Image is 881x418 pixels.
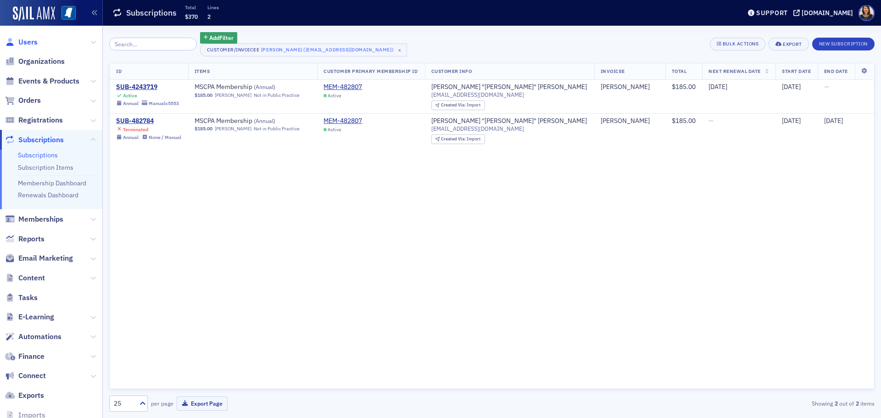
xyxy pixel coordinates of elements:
[626,399,875,407] div: Showing out of items
[254,126,300,132] div: Not in Public Practice
[18,115,63,125] span: Registrations
[441,102,467,108] span: Created Via :
[200,32,238,44] button: AddFilter
[601,68,625,74] span: Invoicee
[18,273,45,283] span: Content
[5,76,79,86] a: Events & Products
[185,13,198,20] span: $370
[672,117,696,125] span: $185.00
[207,13,211,20] span: 2
[782,83,801,91] span: [DATE]
[672,83,696,91] span: $185.00
[123,100,139,106] div: Annual
[207,47,260,53] div: Customer/Invoicee
[195,117,310,125] span: MSCPA Membership
[18,179,86,187] a: Membership Dashboard
[601,83,659,91] span: Vaughan Holland
[708,117,714,125] span: —
[116,117,181,125] a: SUB-482784
[18,95,41,106] span: Orders
[601,117,650,125] a: [PERSON_NAME]
[207,4,219,11] p: Lines
[323,68,418,74] span: Customer Primary Membership ID
[5,293,38,303] a: Tasks
[261,45,394,54] div: [PERSON_NAME] ([EMAIL_ADDRESS][DOMAIN_NAME])
[126,7,177,18] h1: Subscriptions
[672,68,687,74] span: Total
[782,117,801,125] span: [DATE]
[149,100,179,106] div: Manual x5553
[441,103,480,108] div: Import
[431,134,485,144] div: Created Via: Import
[5,56,65,67] a: Organizations
[769,38,809,50] button: Export
[5,371,46,381] a: Connect
[109,38,197,50] input: Search…
[61,6,76,20] img: SailAMX
[824,68,848,74] span: End Date
[441,137,480,142] div: Import
[114,399,134,408] div: 25
[18,214,63,224] span: Memberships
[195,117,310,125] a: MSCPA Membership (Annual)
[5,253,73,263] a: Email Marketing
[708,68,761,74] span: Next Renewal Date
[195,83,310,91] span: MSCPA Membership
[18,37,38,47] span: Users
[854,399,860,407] strong: 2
[5,332,61,342] a: Automations
[5,312,54,322] a: E-Learning
[5,214,63,224] a: Memberships
[431,83,587,91] a: [PERSON_NAME] "[PERSON_NAME]" [PERSON_NAME]
[195,92,212,98] span: $185.00
[5,95,41,106] a: Orders
[123,93,137,99] div: Active
[812,38,875,50] button: New Subscription
[5,37,38,47] a: Users
[215,92,251,98] a: [PERSON_NAME]
[431,68,472,74] span: Customer Info
[601,83,650,91] a: [PERSON_NAME]
[195,83,310,91] a: MSCPA Membership (Annual)
[802,9,853,17] div: [DOMAIN_NAME]
[431,117,587,125] div: [PERSON_NAME] "[PERSON_NAME]" [PERSON_NAME]
[5,115,63,125] a: Registrations
[833,399,839,407] strong: 2
[18,390,44,401] span: Exports
[708,83,727,91] span: [DATE]
[824,83,829,91] span: —
[5,390,44,401] a: Exports
[18,163,73,172] a: Subscription Items
[601,117,659,125] span: Vaughan Holland
[824,117,843,125] span: [DATE]
[782,68,811,74] span: Start Date
[209,33,234,42] span: Add Filter
[328,93,341,99] span: Active
[18,312,54,322] span: E-Learning
[5,351,45,362] a: Finance
[18,332,61,342] span: Automations
[254,83,275,90] span: ( Annual )
[18,76,79,86] span: Events & Products
[323,117,362,125] a: MEM-482807
[123,134,139,140] div: Annual
[431,125,524,132] span: [EMAIL_ADDRESS][DOMAIN_NAME]
[151,399,173,407] label: per page
[195,68,210,74] span: Items
[18,135,64,145] span: Subscriptions
[710,38,765,50] button: Bulk Actions
[116,68,122,74] span: ID
[116,83,179,91] div: SUB-4243719
[431,91,524,98] span: [EMAIL_ADDRESS][DOMAIN_NAME]
[793,10,856,16] button: [DOMAIN_NAME]
[859,5,875,21] span: Profile
[254,92,300,98] div: Not in Public Practice
[5,234,45,244] a: Reports
[323,83,362,91] a: MEM-482807
[18,253,73,263] span: Email Marketing
[18,371,46,381] span: Connect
